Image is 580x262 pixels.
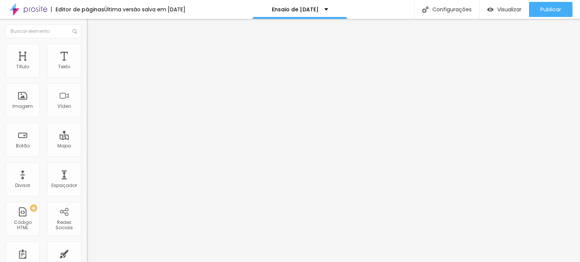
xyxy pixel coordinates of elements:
[51,182,77,188] font: Espaçador
[56,219,73,231] font: Redes Sociais
[14,219,32,231] font: Código HTML
[56,6,104,13] font: Editor de páginas
[104,6,185,13] font: Última versão salva em [DATE]
[422,6,429,13] img: Ícone
[15,182,30,188] font: Divisor
[497,6,521,13] font: Visualizar
[57,103,71,109] font: Vídeo
[272,6,319,13] font: Ensaio de [DATE]
[16,142,30,149] font: Botão
[16,63,29,70] font: Título
[432,6,472,13] font: Configurações
[480,2,529,17] button: Visualizar
[58,63,70,70] font: Texto
[6,25,81,38] input: Buscar elemento
[12,103,33,109] font: Imagem
[87,19,580,262] iframe: Editor
[57,142,71,149] font: Mapa
[487,6,494,13] img: view-1.svg
[540,6,561,13] font: Publicar
[72,29,77,34] img: Ícone
[529,2,572,17] button: Publicar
